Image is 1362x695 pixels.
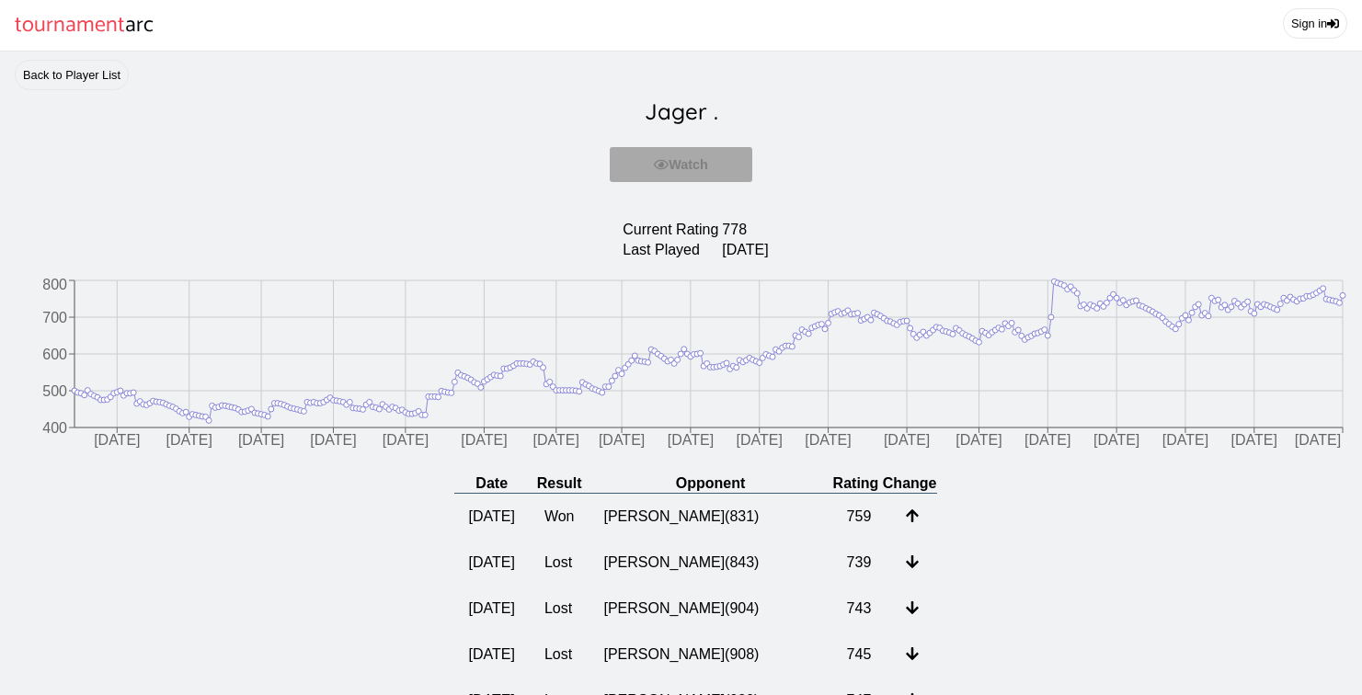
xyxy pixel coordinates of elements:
td: [PERSON_NAME] ( 843 ) [589,540,831,586]
th: Result [530,474,589,494]
td: [DATE] [454,494,530,541]
tspan: [DATE] [599,433,645,449]
tspan: [DATE] [310,433,356,449]
tspan: [DATE] [1024,433,1070,449]
th: Rating Change [832,474,938,494]
td: [PERSON_NAME] ( 904 ) [589,586,831,632]
tspan: [DATE] [1162,433,1208,449]
td: [DATE] [454,540,530,586]
th: Opponent [589,474,831,494]
tspan: 500 [42,383,67,399]
tspan: 600 [42,347,67,362]
td: 739 [832,540,891,586]
a: Back to Player List [15,60,129,90]
tspan: [DATE] [533,433,579,449]
td: 743 [832,586,891,632]
tspan: [DATE] [238,433,284,449]
tspan: [DATE] [1093,433,1139,449]
tspan: 400 [42,420,67,436]
tspan: [DATE] [383,433,429,449]
td: 778 [721,221,769,239]
td: Last Played [622,241,719,259]
a: tournamentarc [15,7,154,43]
td: [DATE] [454,586,530,632]
span: tournament [15,7,125,43]
tspan: [DATE] [94,433,140,449]
td: Lost [530,586,589,632]
tspan: [DATE] [805,433,851,449]
tspan: [DATE] [461,433,507,449]
tspan: [DATE] [1231,433,1277,449]
td: 759 [832,494,891,541]
span: arc [125,7,154,43]
td: 745 [832,632,891,678]
tspan: [DATE] [737,433,783,449]
tspan: [DATE] [956,433,1001,449]
td: Current Rating [622,221,719,239]
th: Date [454,474,530,494]
tspan: 800 [42,278,67,293]
tspan: [DATE] [884,433,930,449]
tspan: 700 [42,310,67,325]
td: [DATE] [454,632,530,678]
tspan: [DATE] [166,433,212,449]
td: [PERSON_NAME] ( 908 ) [589,632,831,678]
a: Sign in [1283,8,1347,39]
tspan: [DATE] [1295,433,1341,449]
td: [PERSON_NAME] ( 831 ) [589,494,831,541]
td: Lost [530,540,589,586]
button: Watch [610,147,752,182]
td: Won [530,494,589,541]
td: [DATE] [721,241,769,259]
td: Lost [530,632,589,678]
tspan: [DATE] [668,433,714,449]
h2: Jager . [15,90,1347,132]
